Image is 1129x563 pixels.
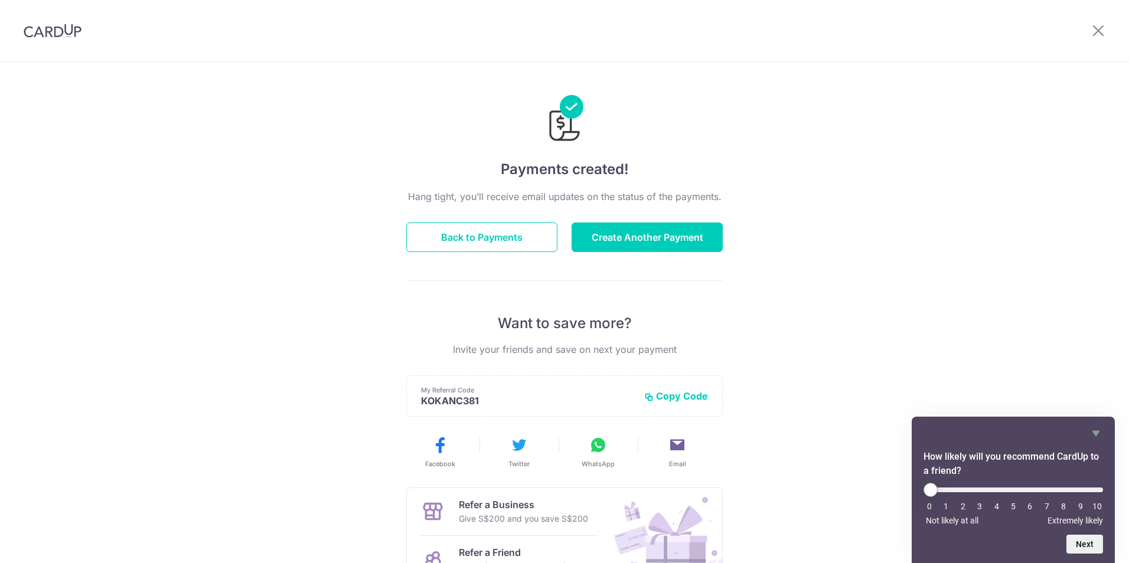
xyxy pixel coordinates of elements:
div: How likely will you recommend CardUp to a friend? Select an option from 0 to 10, with 0 being Not... [924,483,1103,525]
li: 3 [974,502,986,511]
li: 10 [1091,502,1103,511]
button: Back to Payments [406,222,557,252]
p: My Referral Code [421,385,635,395]
span: Extremely likely [1048,516,1103,525]
li: 6 [1024,502,1036,511]
li: 2 [957,502,969,511]
span: Facebook [425,459,455,469]
li: 9 [1075,502,1086,511]
button: Email [642,436,712,469]
button: Hide survey [1089,426,1103,440]
button: Facebook [405,436,475,469]
p: Refer a Friend [459,545,577,559]
img: Payments [546,95,583,145]
span: Twitter [508,459,530,469]
p: Refer a Business [459,497,588,512]
p: Want to save more? [406,314,723,333]
button: Twitter [484,436,554,469]
h2: How likely will you recommend CardUp to a friend? Select an option from 0 to 10, with 0 being Not... [924,450,1103,478]
li: 7 [1041,502,1053,511]
li: 5 [1007,502,1019,511]
p: Give S$200 and you save S$200 [459,512,588,526]
button: Copy Code [644,390,708,402]
li: 8 [1058,502,1069,511]
li: 4 [991,502,1003,511]
li: 1 [940,502,952,511]
li: 0 [924,502,935,511]
div: How likely will you recommend CardUp to a friend? Select an option from 0 to 10, with 0 being Not... [924,426,1103,554]
p: Hang tight, you’ll receive email updates on the status of the payments. [406,189,723,204]
p: Invite your friends and save on next your payment [406,342,723,356]
h4: Payments created! [406,159,723,180]
p: KOKANC381 [421,395,635,407]
span: Email [669,459,686,469]
span: Not likely at all [926,516,978,525]
button: WhatsApp [563,436,633,469]
button: Next question [1066,535,1103,554]
button: Create Another Payment [572,222,723,252]
img: CardUp [24,24,81,38]
span: WhatsApp [582,459,615,469]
